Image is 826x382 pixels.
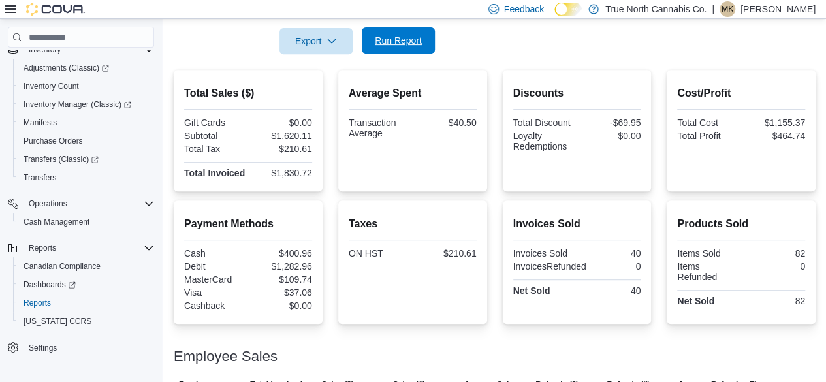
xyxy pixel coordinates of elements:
span: Inventory Count [24,81,79,91]
input: Dark Mode [554,3,582,16]
div: Transaction Average [349,118,410,138]
span: Transfers [18,170,154,185]
div: 82 [744,248,805,259]
span: Washington CCRS [18,313,154,329]
a: Dashboards [18,277,81,293]
span: Purchase Orders [24,136,83,146]
div: ON HST [349,248,410,259]
a: Manifests [18,115,62,131]
img: Cova [26,3,85,16]
a: Transfers [18,170,61,185]
div: InvoicesRefunded [513,261,586,272]
button: Transfers [13,168,159,187]
span: Manifests [18,115,154,131]
a: Inventory Count [18,78,84,94]
div: Gift Cards [184,118,246,128]
strong: Net Sold [513,285,550,296]
a: Dashboards [13,276,159,294]
div: 0 [744,261,805,272]
div: $464.74 [744,131,805,141]
a: Cash Management [18,214,95,230]
a: Transfers (Classic) [13,150,159,168]
button: Canadian Compliance [13,257,159,276]
a: Canadian Compliance [18,259,106,274]
span: Purchase Orders [18,133,154,149]
button: Reports [3,239,159,257]
div: Cash [184,248,246,259]
div: $0.00 [251,118,312,128]
div: 40 [579,248,641,259]
h2: Cost/Profit [677,86,805,101]
h2: Payment Methods [184,216,312,232]
a: Adjustments (Classic) [13,59,159,77]
div: Loyalty Redemptions [513,131,575,151]
a: Adjustments (Classic) [18,60,114,76]
button: Inventory Count [13,77,159,95]
span: Operations [24,196,154,212]
a: Transfers (Classic) [18,151,104,167]
span: Reports [24,298,51,308]
div: Invoices Sold [513,248,575,259]
div: Visa [184,287,246,298]
div: $0.00 [579,131,641,141]
div: MasterCard [184,274,246,285]
span: Cash Management [18,214,154,230]
div: Total Cost [677,118,739,128]
span: Adjustments (Classic) [18,60,154,76]
div: Total Profit [677,131,739,141]
span: Run Report [375,34,422,47]
span: Adjustments (Classic) [24,63,109,73]
span: Reports [24,240,154,256]
span: Canadian Compliance [24,261,101,272]
h3: Employee Sales [174,349,278,364]
span: Transfers (Classic) [18,151,154,167]
div: -$69.95 [579,118,641,128]
span: Export [287,28,345,54]
h2: Products Sold [677,216,805,232]
a: Inventory Manager (Classic) [13,95,159,114]
span: Manifests [24,118,57,128]
a: Reports [18,295,56,311]
span: Dashboards [24,279,76,290]
div: $1,620.11 [251,131,312,141]
div: $37.06 [251,287,312,298]
h2: Average Spent [349,86,477,101]
div: $1,282.96 [251,261,312,272]
p: [PERSON_NAME] [740,1,816,17]
h2: Total Sales ($) [184,86,312,101]
div: Items Refunded [677,261,739,282]
span: Feedback [504,3,544,16]
div: Subtotal [184,131,246,141]
div: $210.61 [415,248,477,259]
div: Total Tax [184,144,246,154]
div: $109.74 [251,274,312,285]
a: Inventory Manager (Classic) [18,97,136,112]
button: Run Report [362,27,435,54]
a: Purchase Orders [18,133,88,149]
div: 82 [744,296,805,306]
div: $40.50 [415,118,477,128]
span: Reports [29,243,56,253]
span: Cash Management [24,217,89,227]
button: Reports [13,294,159,312]
button: Purchase Orders [13,132,159,150]
h2: Invoices Sold [513,216,641,232]
div: Total Discount [513,118,575,128]
div: $210.61 [251,144,312,154]
div: $400.96 [251,248,312,259]
div: 40 [579,285,641,296]
button: Operations [24,196,72,212]
span: [US_STATE] CCRS [24,316,91,326]
p: True North Cannabis Co. [605,1,707,17]
button: Settings [3,338,159,357]
button: Operations [3,195,159,213]
button: [US_STATE] CCRS [13,312,159,330]
p: | [712,1,714,17]
span: Transfers [24,172,56,183]
div: Cashback [184,300,246,311]
div: $0.00 [251,300,312,311]
button: Reports [24,240,61,256]
button: Manifests [13,114,159,132]
span: Operations [29,199,67,209]
div: $1,155.37 [744,118,805,128]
